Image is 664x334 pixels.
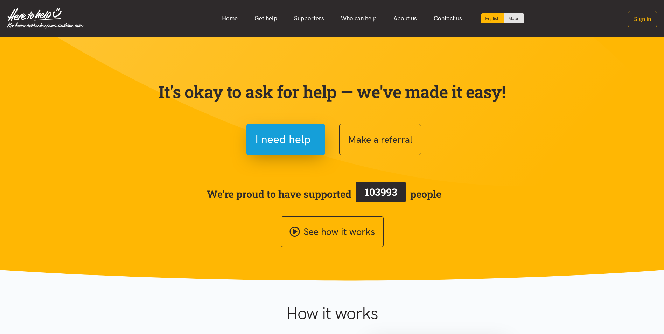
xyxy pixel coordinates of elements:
[339,124,421,155] button: Make a referral
[504,13,524,23] a: Switch to Te Reo Māori
[425,11,470,26] a: Contact us
[246,11,286,26] a: Get help
[385,11,425,26] a: About us
[157,82,507,102] p: It's okay to ask for help — we've made it easy!
[207,180,441,208] span: We’re proud to have supported people
[281,216,384,248] a: See how it works
[286,11,333,26] a: Supporters
[255,131,311,148] span: I need help
[365,185,397,199] span: 103993
[333,11,385,26] a: Who can help
[628,11,657,27] button: Sign in
[214,11,246,26] a: Home
[481,13,504,23] div: Current language
[246,124,325,155] button: I need help
[351,180,410,208] a: 103993
[218,303,446,323] h1: How it works
[481,13,524,23] div: Language toggle
[7,8,84,29] img: Home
